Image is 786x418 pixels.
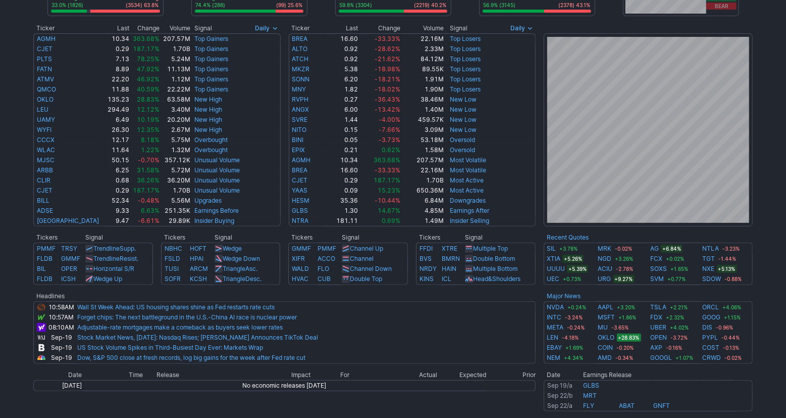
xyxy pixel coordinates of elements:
[324,165,358,175] td: 16.60
[141,136,160,144] span: 8.18%
[137,55,160,63] span: 78.25%
[223,245,242,252] a: Wedge
[324,105,358,115] td: 6.00
[547,234,589,241] a: Recent Quotes
[324,145,358,155] td: 0.21
[165,255,180,262] a: FSLD
[379,136,400,144] span: -3.73%
[292,265,309,272] a: WALD
[450,24,467,32] span: Signal
[292,85,306,93] a: MNY
[292,255,305,262] a: XIFR
[650,264,667,274] a: SOXS
[473,275,520,283] a: Head&Shoulders
[598,254,612,264] a: NGD
[292,245,311,252] a: GMMF
[450,106,477,113] a: New Low
[292,217,309,224] a: NTRA
[292,156,311,164] a: AGMH
[137,65,160,73] span: 47.92%
[165,275,181,283] a: SOFR
[318,255,335,262] a: ACCO
[223,255,260,262] a: Wedge Down
[450,136,475,144] a: Oversold
[650,353,672,363] a: GOOGL
[194,156,240,164] a: Unusual Volume
[137,75,160,83] span: 46.92%
[375,45,400,53] span: -28.62%
[292,136,304,144] a: BINI
[194,136,228,144] a: Overbought
[105,23,130,33] th: Last
[292,126,307,133] a: NITO
[420,275,434,283] a: KINS
[584,392,597,399] a: MRT
[450,35,481,42] a: Top Losers
[105,115,130,125] td: 6.49
[137,126,160,133] span: 12.35%
[382,146,400,154] span: 0.62%
[547,343,562,353] a: EBAY
[584,382,600,389] a: GLBS
[619,402,635,409] a: ABAT
[598,312,615,322] a: MSFT
[547,382,572,389] a: Sep 19/a
[105,125,130,135] td: 26.30
[160,23,191,33] th: Volume
[450,45,481,53] a: Top Losers
[194,126,222,133] a: New High
[292,166,308,174] a: BREA
[324,33,358,44] td: 16.60
[401,23,444,33] th: Volume
[379,126,400,133] span: -7.66%
[37,85,56,93] a: QMCO
[450,146,475,154] a: Oversold
[165,265,179,272] a: TUSI
[37,126,51,133] a: WYFI
[473,255,515,262] a: Double Bottom
[401,105,444,115] td: 1.40M
[401,115,444,125] td: 459.57K
[126,2,159,9] p: (3534) 63.8%
[324,44,358,54] td: 0.92
[37,55,52,63] a: PLTS
[547,292,581,300] a: Major News
[105,145,130,155] td: 11.64
[160,165,191,175] td: 5.72M
[292,96,309,103] a: RVPH
[450,75,481,83] a: Top Losers
[598,343,613,353] a: COIN
[292,106,309,113] a: ANGX
[375,65,400,73] span: -18.98%
[324,54,358,64] td: 0.92
[105,64,130,74] td: 8.89
[137,106,160,113] span: 12.12%
[584,402,595,409] a: FLY
[703,264,715,274] a: NXE
[703,254,715,264] a: TGT
[160,95,191,105] td: 63.58M
[547,322,563,333] a: META
[137,85,160,93] span: 40.59%
[375,106,400,113] span: -13.42%
[33,23,105,33] th: Ticker
[137,176,160,184] span: 36.26%
[401,145,444,155] td: 1.58M
[292,35,308,42] a: BREA
[160,125,191,135] td: 2.67M
[160,175,191,185] td: 36.20M
[547,302,564,312] a: NVDA
[194,217,234,224] a: Insider Buying
[194,45,228,53] a: Top Gainers
[318,245,336,252] a: PMMF
[547,274,559,284] a: UEC
[450,116,477,123] a: New Low
[324,155,358,165] td: 10.34
[194,24,212,32] span: Signal
[324,64,358,74] td: 5.38
[324,125,358,135] td: 0.15
[93,255,138,262] a: TrendlineResist.
[160,105,191,115] td: 3.40M
[598,264,613,274] a: ACIU
[703,312,721,322] a: GOOG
